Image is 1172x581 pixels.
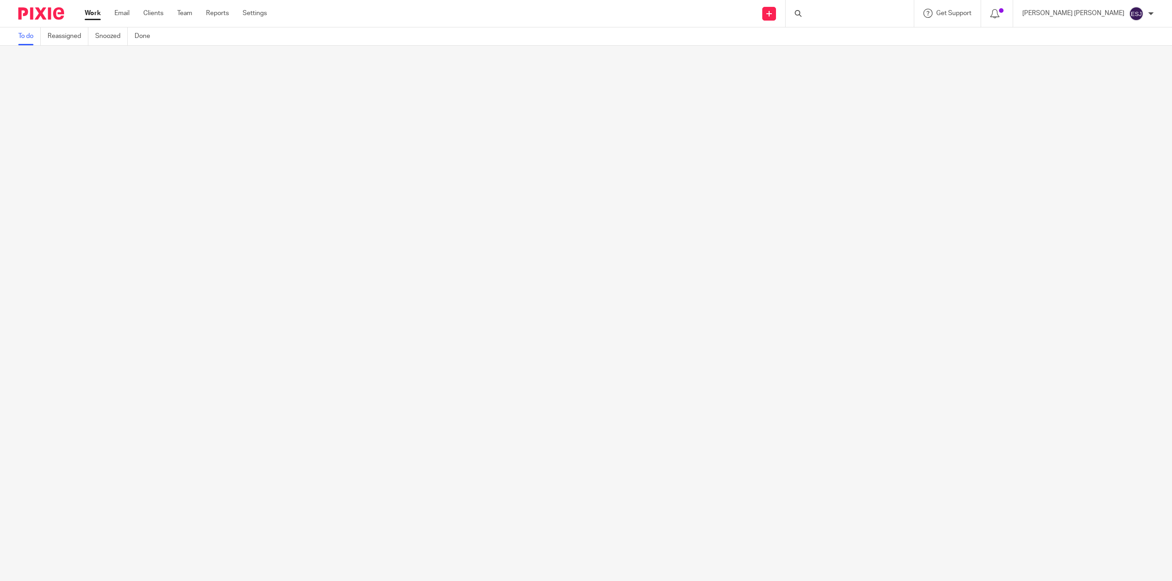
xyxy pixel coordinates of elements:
[114,9,130,18] a: Email
[143,9,163,18] a: Clients
[177,9,192,18] a: Team
[85,9,101,18] a: Work
[18,7,64,20] img: Pixie
[48,27,88,45] a: Reassigned
[1022,9,1124,18] p: [PERSON_NAME] [PERSON_NAME]
[243,9,267,18] a: Settings
[135,27,157,45] a: Done
[936,10,971,16] span: Get Support
[1129,6,1144,21] img: svg%3E
[95,27,128,45] a: Snoozed
[206,9,229,18] a: Reports
[18,27,41,45] a: To do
